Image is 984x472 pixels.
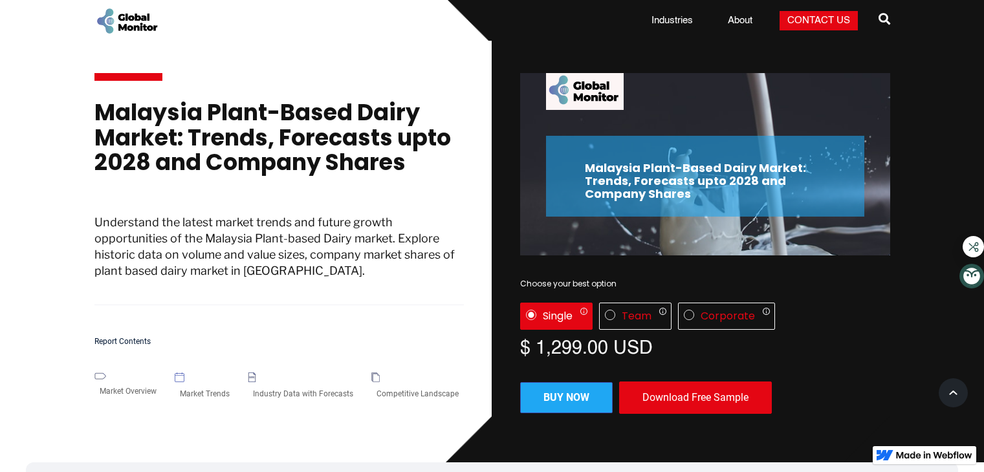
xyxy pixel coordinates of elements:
[175,382,235,405] div: Market Trends
[520,382,613,413] a: Buy now
[371,382,464,405] div: Competitive Landscape
[879,8,890,34] a: 
[543,310,573,323] div: Single
[720,14,760,27] a: About
[520,336,890,356] div: $ 1,299.00 USD
[622,310,651,323] div: Team
[896,451,972,459] img: Made in Webflow
[619,381,772,414] div: Download Free Sample
[879,10,890,28] span: 
[520,303,890,330] div: License
[94,214,465,306] p: Understand the latest market trends and future growth opportunities of the Malaysia Plant-based D...
[520,277,890,290] div: Choose your best option
[644,14,701,27] a: Industries
[94,100,465,188] h1: Malaysia Plant-Based Dairy Market: Trends, Forecasts upto 2028 and Company Shares
[780,11,858,30] a: Contact Us
[94,338,465,346] h5: Report Contents
[94,380,162,403] div: Market Overview
[248,382,358,405] div: Industry Data with Forecasts
[94,6,159,36] a: home
[701,310,755,323] div: Corporate
[585,162,825,200] h2: Malaysia Plant-Based Dairy Market: Trends, Forecasts upto 2028 and Company Shares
